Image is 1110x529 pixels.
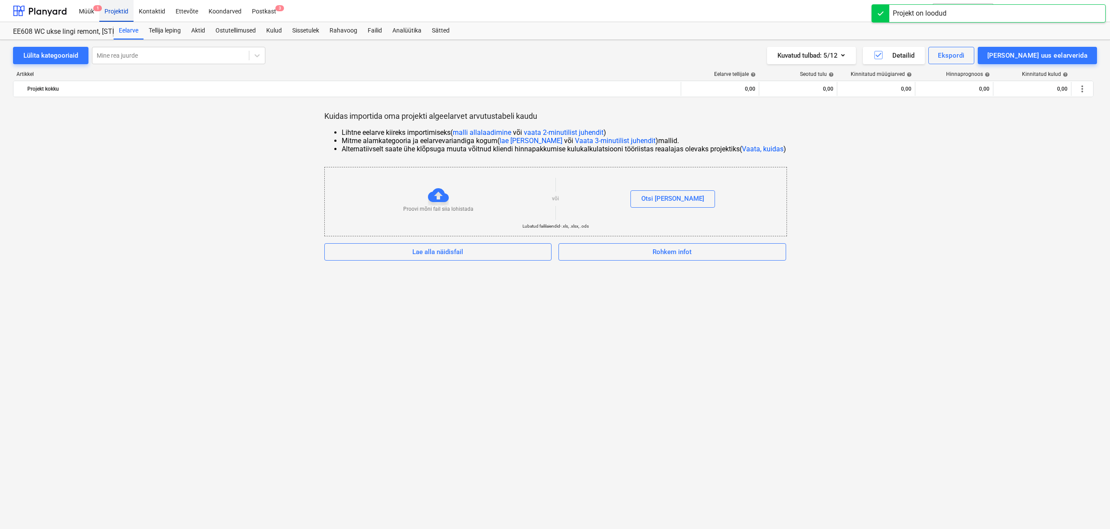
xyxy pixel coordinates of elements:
p: Proovi mõni fail siia lohistada [403,206,473,213]
div: Proovi mõni fail siia lohistadavõiOtsi [PERSON_NAME]Lubatud faililaiendid-.xls, .xlsx, .ods [324,167,787,236]
div: Projekt kokku [27,82,677,96]
a: Aktid [186,22,210,39]
a: Eelarve [114,22,144,39]
span: help [827,72,834,77]
div: Kinnitatud kulud [1022,71,1068,77]
div: Detailid [873,50,914,61]
p: Lubatud faililaiendid - .xls, .xlsx, .ods [522,223,589,229]
p: või [552,195,559,202]
div: [PERSON_NAME] uus eelarverida [987,50,1087,61]
button: [PERSON_NAME] uus eelarverida [978,47,1097,64]
span: help [749,72,756,77]
div: 0,00 [841,82,911,96]
button: Rohkem infot [558,243,786,261]
li: Lihtne eelarve kiireks importimiseks ( või ) [342,128,786,137]
div: EE608 WC ukse lingi remont, [STREET_ADDRESS] [13,27,103,36]
a: Sätted [427,22,455,39]
div: Lae alla näidisfail [412,246,463,258]
div: Ekspordi [938,50,964,61]
a: Vaata, kuidas [742,145,784,153]
a: Sissetulek [287,22,324,39]
a: vaata 2-minutilist juhendit [524,128,604,137]
div: Seotud tulu [800,71,834,77]
div: Lülita kategooriaid [23,50,78,61]
button: Detailid [863,47,925,64]
div: Kinnitatud müügiarved [851,71,912,77]
div: 0,00 [919,82,989,96]
a: malli allalaadimine [453,128,511,137]
span: help [1061,72,1068,77]
span: 3 [275,5,284,11]
button: Otsi [PERSON_NAME] [630,190,715,208]
div: 0,00 [997,82,1068,96]
a: lae [PERSON_NAME] [499,137,562,145]
div: Artikkel [13,71,682,77]
button: Kuvatud tulbad:5/12 [767,47,856,64]
span: help [983,72,990,77]
a: Tellija leping [144,22,186,39]
span: help [905,72,912,77]
button: Ekspordi [928,47,974,64]
a: Vaata 3-minutilist juhendit [575,137,656,145]
li: Alternatiivselt saate ühe klõpsuga muuta võitnud kliendi hinnapakkumise kulukalkulatsiooni töörii... [342,145,786,153]
div: Projekt on loodud [893,8,947,19]
span: 1 [93,5,102,11]
a: Ostutellimused [210,22,261,39]
div: Hinnaprognoos [946,71,990,77]
div: Rohkem infot [653,246,692,258]
a: Failid [362,22,387,39]
div: Eelarve tellijale [714,71,756,77]
a: Analüütika [387,22,427,39]
div: 0,00 [685,82,755,96]
div: Kuvatud tulbad : 5/12 [777,50,846,61]
div: Otsi [PERSON_NAME] [641,193,704,204]
span: Rohkem tegevusi [1077,84,1087,94]
button: Lae alla näidisfail [324,243,552,261]
a: Rahavoog [324,22,362,39]
li: Mitme alamkategooria ja eelarvevariandiga kogum ( või ) mallid. [342,137,786,145]
button: Lülita kategooriaid [13,47,88,64]
p: Kuidas importida oma projekti algeelarvet arvutustabeli kaudu [324,111,786,121]
a: Kulud [261,22,287,39]
div: 0,00 [763,82,833,96]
